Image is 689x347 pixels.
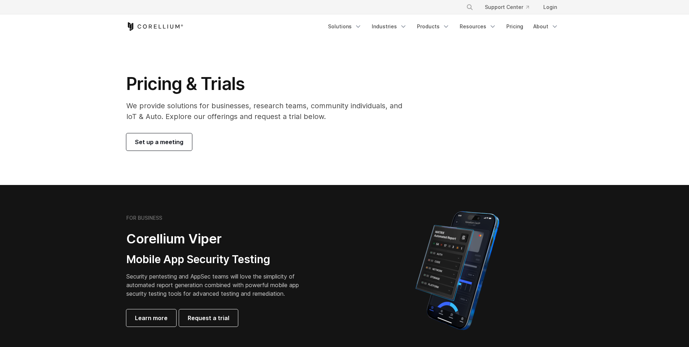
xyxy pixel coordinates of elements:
div: Navigation Menu [324,20,563,33]
span: Learn more [135,314,168,322]
div: Navigation Menu [458,1,563,14]
a: About [529,20,563,33]
a: Support Center [479,1,535,14]
span: Set up a meeting [135,138,183,146]
a: Resources [455,20,501,33]
h3: Mobile App Security Testing [126,253,310,266]
a: Corellium Home [126,22,183,31]
a: Products [413,20,454,33]
a: Login [538,1,563,14]
a: Set up a meeting [126,133,192,151]
h2: Corellium Viper [126,231,310,247]
p: Security pentesting and AppSec teams will love the simplicity of automated report generation comb... [126,272,310,298]
p: We provide solutions for businesses, research teams, community individuals, and IoT & Auto. Explo... [126,100,412,122]
h6: FOR BUSINESS [126,215,162,221]
a: Request a trial [179,309,238,327]
a: Pricing [502,20,528,33]
h1: Pricing & Trials [126,73,412,95]
span: Request a trial [188,314,229,322]
img: Corellium MATRIX automated report on iPhone showing app vulnerability test results across securit... [403,208,511,333]
a: Learn more [126,309,176,327]
a: Industries [367,20,411,33]
a: Solutions [324,20,366,33]
button: Search [463,1,476,14]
